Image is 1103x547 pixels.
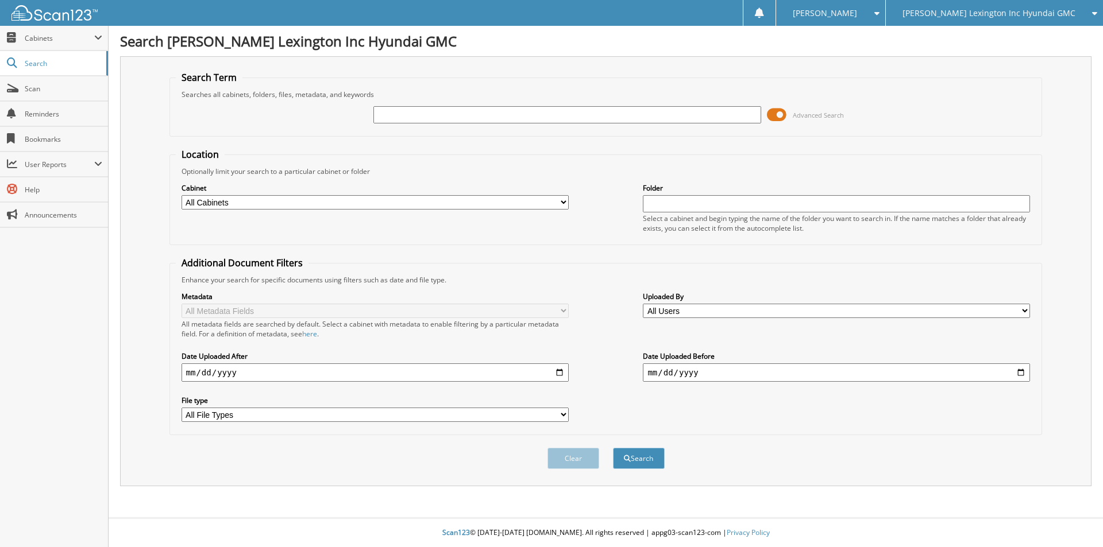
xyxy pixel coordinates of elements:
[643,214,1030,233] div: Select a cabinet and begin typing the name of the folder you want to search in. If the name match...
[643,183,1030,193] label: Folder
[182,183,569,193] label: Cabinet
[793,10,857,17] span: [PERSON_NAME]
[182,395,569,405] label: File type
[793,111,844,119] span: Advanced Search
[25,185,102,195] span: Help
[25,59,101,68] span: Search
[547,448,599,469] button: Clear
[176,257,308,269] legend: Additional Document Filters
[176,166,1036,176] div: Optionally limit your search to a particular cabinet or folder
[727,527,770,537] a: Privacy Policy
[302,329,317,339] a: here
[643,351,1030,361] label: Date Uploaded Before
[643,363,1030,382] input: end
[11,5,98,21] img: scan123-logo-white.svg
[25,33,94,43] span: Cabinets
[613,448,665,469] button: Search
[643,292,1030,301] label: Uploaded By
[25,160,94,169] span: User Reports
[176,275,1036,285] div: Enhance your search for specific documents using filters such as date and file type.
[182,351,569,361] label: Date Uploaded After
[1046,492,1103,547] iframe: Chat Widget
[120,32,1092,51] h1: Search [PERSON_NAME] Lexington Inc Hyundai GMC
[442,527,470,537] span: Scan123
[182,292,569,301] label: Metadata
[903,10,1075,17] span: [PERSON_NAME] Lexington Inc Hyundai GMC
[25,134,102,144] span: Bookmarks
[176,148,225,161] legend: Location
[109,519,1103,547] div: © [DATE]-[DATE] [DOMAIN_NAME]. All rights reserved | appg03-scan123-com |
[182,363,569,382] input: start
[25,84,102,94] span: Scan
[182,319,569,339] div: All metadata fields are searched by default. Select a cabinet with metadata to enable filtering b...
[25,210,102,220] span: Announcements
[176,90,1036,99] div: Searches all cabinets, folders, files, metadata, and keywords
[176,71,242,84] legend: Search Term
[25,109,102,119] span: Reminders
